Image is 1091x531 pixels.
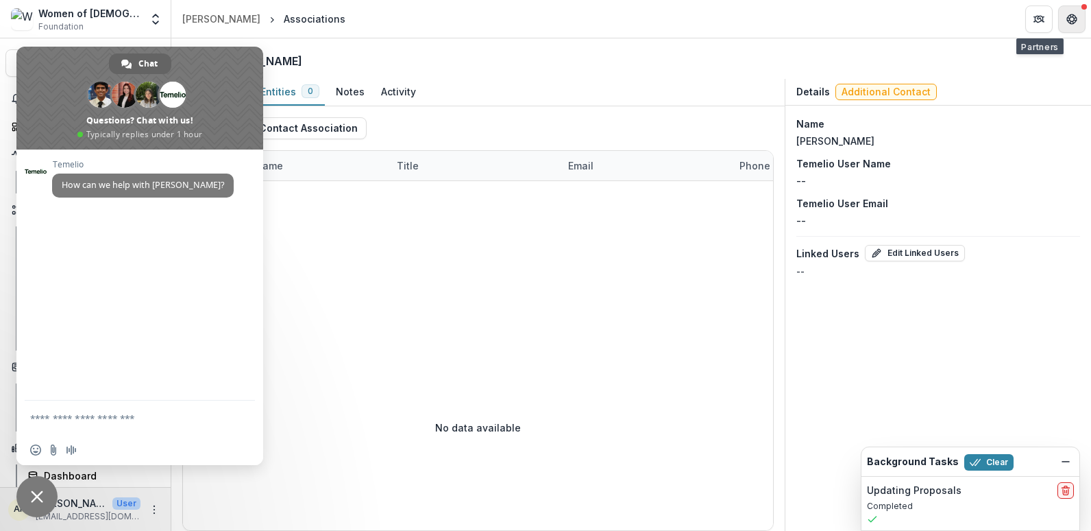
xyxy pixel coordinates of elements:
div: Phone Number [731,151,903,180]
p: User [112,497,140,510]
a: Activity [376,79,421,106]
span: Foundation [38,21,84,33]
button: Open Workflows [5,199,165,221]
div: [PERSON_NAME] [182,12,260,26]
div: Notes [336,84,365,99]
div: Email [560,158,602,173]
a: Dashboard [5,115,165,138]
button: More [146,501,162,518]
p: [PERSON_NAME] [796,134,874,148]
nav: breadcrumb [177,9,351,29]
div: Women of [DEMOGRAPHIC_DATA] [38,6,140,21]
div: Entity Name [217,151,389,180]
div: Email [560,151,731,180]
img: Women of Reform Judaism [11,8,33,30]
p: No data available [435,421,521,435]
span: Additional Contact [835,84,937,100]
a: Dashboard [22,464,165,487]
p: Details [796,84,830,99]
button: Get Help [1058,5,1086,33]
span: 0 [308,86,313,96]
p: [PERSON_NAME] [36,496,107,510]
div: Phone Number [731,158,819,173]
span: Send a file [48,445,59,456]
button: delete [1057,482,1074,499]
div: Activity [381,84,416,99]
button: Partners [1025,5,1053,33]
span: Audio message [66,445,77,456]
a: Notes [330,79,370,106]
div: Title [389,158,427,173]
div: Close chat [16,476,58,517]
p: -- [796,264,805,279]
p: Linked Users [796,246,859,261]
textarea: Compose your message... [30,412,219,425]
p: Completed [867,500,1074,512]
p: -- [796,174,806,188]
div: Dashboard [44,469,154,483]
button: Search... [5,49,165,77]
div: Amanda Feldman [14,505,25,514]
div: Title [389,151,560,180]
p: Name [796,117,824,131]
a: [PERSON_NAME] [177,9,266,29]
span: Insert an emoji [30,445,41,456]
div: Chat [109,54,171,74]
p: Temelio User Email [796,196,888,211]
div: Associations [284,12,345,26]
span: Temelio [52,160,234,169]
button: Additional Contact Association [182,117,367,139]
button: Open Activity [5,143,165,165]
button: Open Contacts [5,356,165,378]
p: [EMAIL_ADDRESS][DOMAIN_NAME] [36,510,140,523]
button: Open Data & Reporting [5,437,165,459]
span: Chat [138,54,158,74]
button: Dismiss [1057,453,1074,470]
button: Open entity switcher [146,5,165,33]
button: Clear [964,454,1014,471]
h2: Updating Proposals [867,485,961,497]
span: How can we help with [PERSON_NAME]? [62,179,224,191]
p: Temelio User Name [796,156,891,171]
button: Edit Linked Users [865,245,965,261]
button: Notifications3 [5,88,165,110]
p: -- [796,213,806,228]
h2: Background Tasks [867,456,959,468]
